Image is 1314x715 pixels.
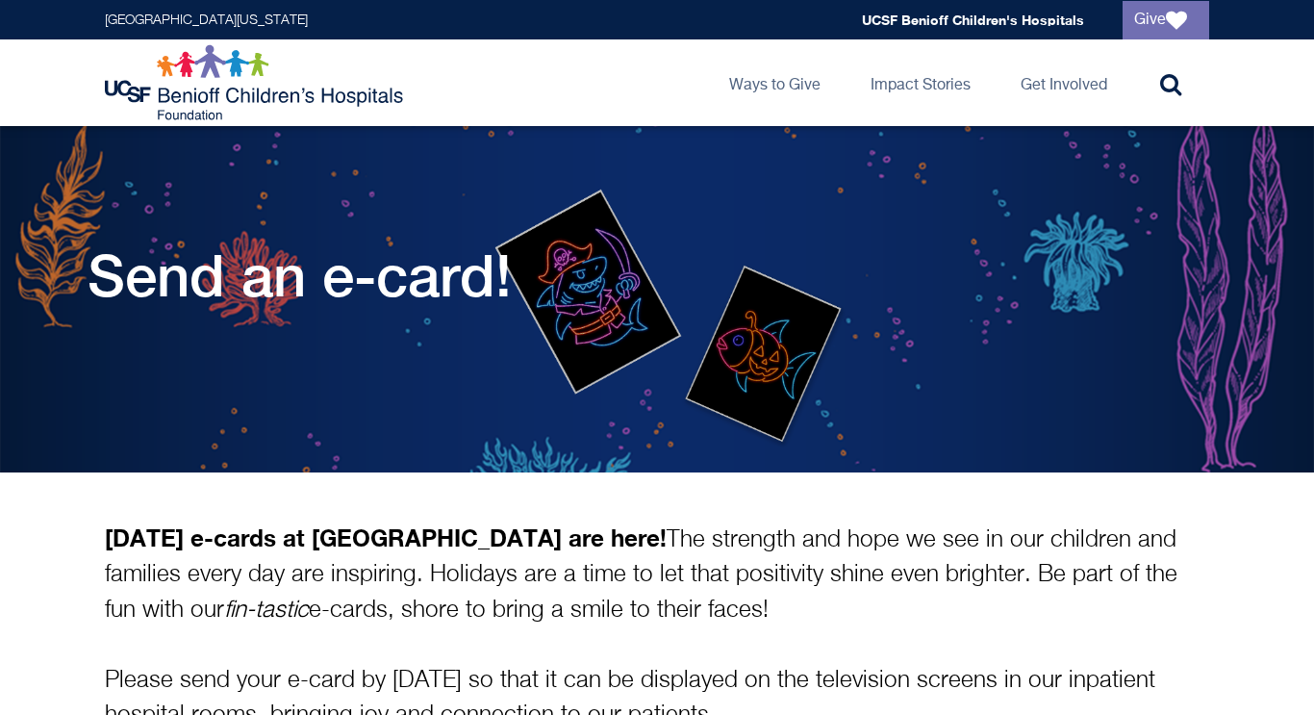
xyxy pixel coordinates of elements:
img: Logo for UCSF Benioff Children's Hospitals Foundation [105,44,408,121]
a: Give [1123,1,1209,39]
a: Get Involved [1005,39,1123,126]
a: Ways to Give [714,39,836,126]
a: Impact Stories [855,39,986,126]
a: UCSF Benioff Children's Hospitals [862,12,1084,28]
strong: [DATE] e-cards at [GEOGRAPHIC_DATA] are here! [105,523,667,551]
h1: Send an e-card! [88,242,512,309]
i: fin-tastic [224,599,309,622]
a: [GEOGRAPHIC_DATA][US_STATE] [105,13,308,27]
